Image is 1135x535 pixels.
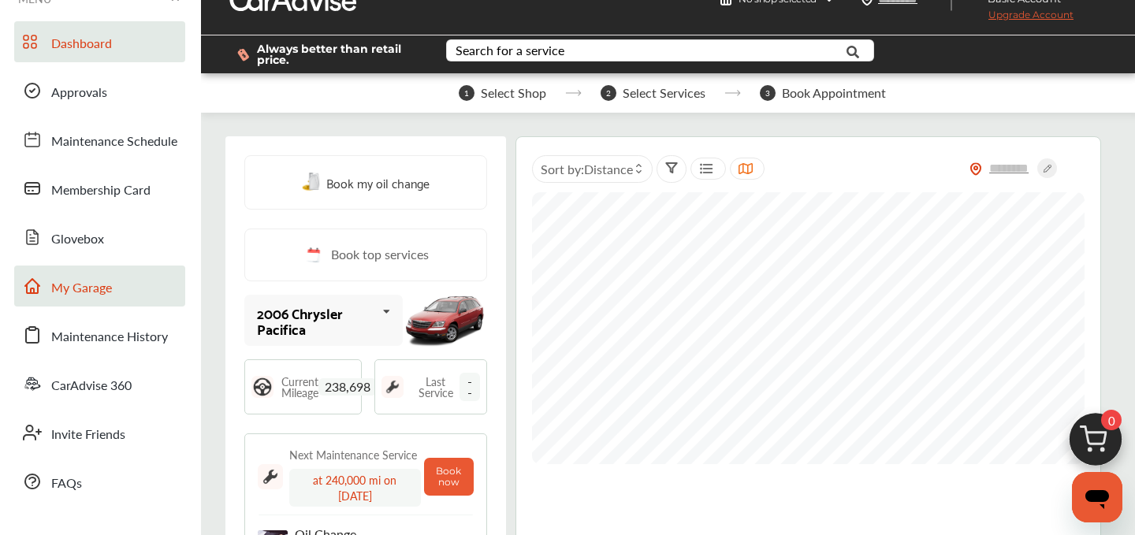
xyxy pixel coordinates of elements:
[782,86,886,100] span: Book Appointment
[14,70,185,111] a: Approvals
[14,217,185,258] a: Glovebox
[14,314,185,355] a: Maintenance History
[51,376,132,396] span: CarAdvise 360
[51,83,107,103] span: Approvals
[1101,410,1122,430] span: 0
[257,305,376,336] div: 2006 Chrysler Pacifica
[318,378,377,396] span: 238,698
[584,160,633,178] span: Distance
[965,9,1074,28] span: Upgrade Account
[14,461,185,502] a: FAQs
[724,90,741,96] img: stepper-arrow.e24c07c6.svg
[251,376,274,398] img: steering_logo
[532,192,1085,464] canvas: Map
[601,85,616,101] span: 2
[1058,406,1133,481] img: cart_icon.3d0951e8.svg
[403,288,487,351] img: mobile_3137_st0640_046.jpg
[51,34,112,54] span: Dashboard
[303,245,323,265] img: cal_icon.0803b883.svg
[51,180,151,201] span: Membership Card
[51,278,112,299] span: My Garage
[14,168,185,209] a: Membership Card
[456,44,564,57] div: Search for a service
[289,469,421,507] div: at 240,000 mi on [DATE]
[237,48,249,61] img: dollor_label_vector.a70140d1.svg
[459,85,474,101] span: 1
[14,412,185,453] a: Invite Friends
[302,172,430,193] a: Book my oil change
[460,373,480,401] span: --
[424,458,474,496] button: Book now
[14,21,185,62] a: Dashboard
[14,119,185,160] a: Maintenance Schedule
[331,245,429,265] span: Book top services
[302,173,322,192] img: oil-change.e5047c97.svg
[14,363,185,404] a: CarAdvise 360
[481,86,546,100] span: Select Shop
[1072,472,1122,522] iframe: Button to launch messaging window
[257,43,421,65] span: Always better than retail price.
[289,447,417,463] div: Next Maintenance Service
[281,376,318,398] span: Current Mileage
[411,376,460,398] span: Last Service
[565,90,582,96] img: stepper-arrow.e24c07c6.svg
[51,327,168,347] span: Maintenance History
[14,266,185,307] a: My Garage
[51,229,104,250] span: Glovebox
[51,474,82,494] span: FAQs
[969,162,982,176] img: location_vector_orange.38f05af8.svg
[258,464,283,489] img: maintenance_logo
[541,160,633,178] span: Sort by :
[244,228,487,281] a: Book top services
[760,85,776,101] span: 3
[326,172,430,193] span: Book my oil change
[381,376,404,398] img: maintenance_logo
[623,86,705,100] span: Select Services
[51,425,125,445] span: Invite Friends
[258,515,474,515] img: border-line.da1032d4.svg
[51,132,177,152] span: Maintenance Schedule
